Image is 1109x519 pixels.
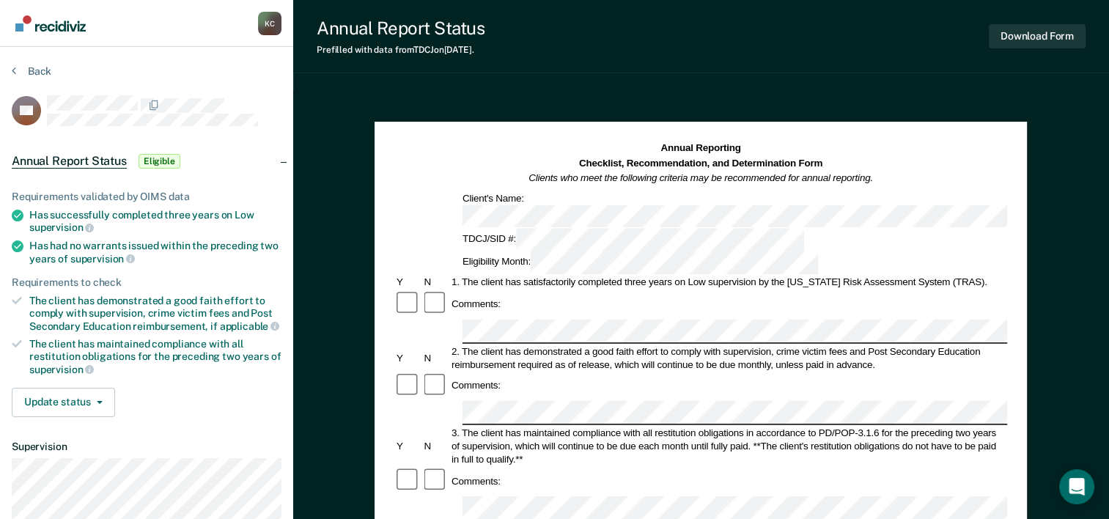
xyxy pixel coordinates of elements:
[989,24,1086,48] button: Download Form
[258,12,281,35] button: Profile dropdown button
[449,345,1007,371] div: 2. The client has demonstrated a good faith effort to comply with supervision, crime victim fees ...
[579,158,822,169] strong: Checklist, Recommendation, and Determination Form
[139,154,180,169] span: Eligible
[29,364,94,375] span: supervision
[29,240,281,265] div: Has had no warrants issued within the preceding two years of
[12,191,281,203] div: Requirements validated by OIMS data
[529,172,874,183] em: Clients who meet the following criteria may be recommended for annual reporting.
[12,441,281,453] dt: Supervision
[70,253,135,265] span: supervision
[460,229,806,251] div: TDCJ/SID #:
[394,439,421,452] div: Y
[449,426,1007,465] div: 3. The client has maintained compliance with all restitution obligations in accordance to PD/POP-...
[449,276,1007,289] div: 1. The client has satisfactorily completed three years on Low supervision by the [US_STATE] Risk ...
[449,298,503,311] div: Comments:
[220,320,279,332] span: applicable
[661,143,741,154] strong: Annual Reporting
[12,388,115,417] button: Update status
[394,276,421,289] div: Y
[29,338,281,375] div: The client has maintained compliance with all restitution obligations for the preceding two years of
[29,209,281,234] div: Has successfully completed three years on Low
[422,351,449,364] div: N
[12,154,127,169] span: Annual Report Status
[29,295,281,332] div: The client has demonstrated a good faith effort to comply with supervision, crime victim fees and...
[12,276,281,289] div: Requirements to check
[460,251,821,274] div: Eligibility Month:
[449,379,503,392] div: Comments:
[258,12,281,35] div: K C
[29,221,94,233] span: supervision
[317,45,485,55] div: Prefilled with data from TDCJ on [DATE] .
[317,18,485,39] div: Annual Report Status
[422,439,449,452] div: N
[422,276,449,289] div: N
[394,351,421,364] div: Y
[449,474,503,487] div: Comments:
[1059,469,1094,504] div: Open Intercom Messenger
[15,15,86,32] img: Recidiviz
[12,65,51,78] button: Back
